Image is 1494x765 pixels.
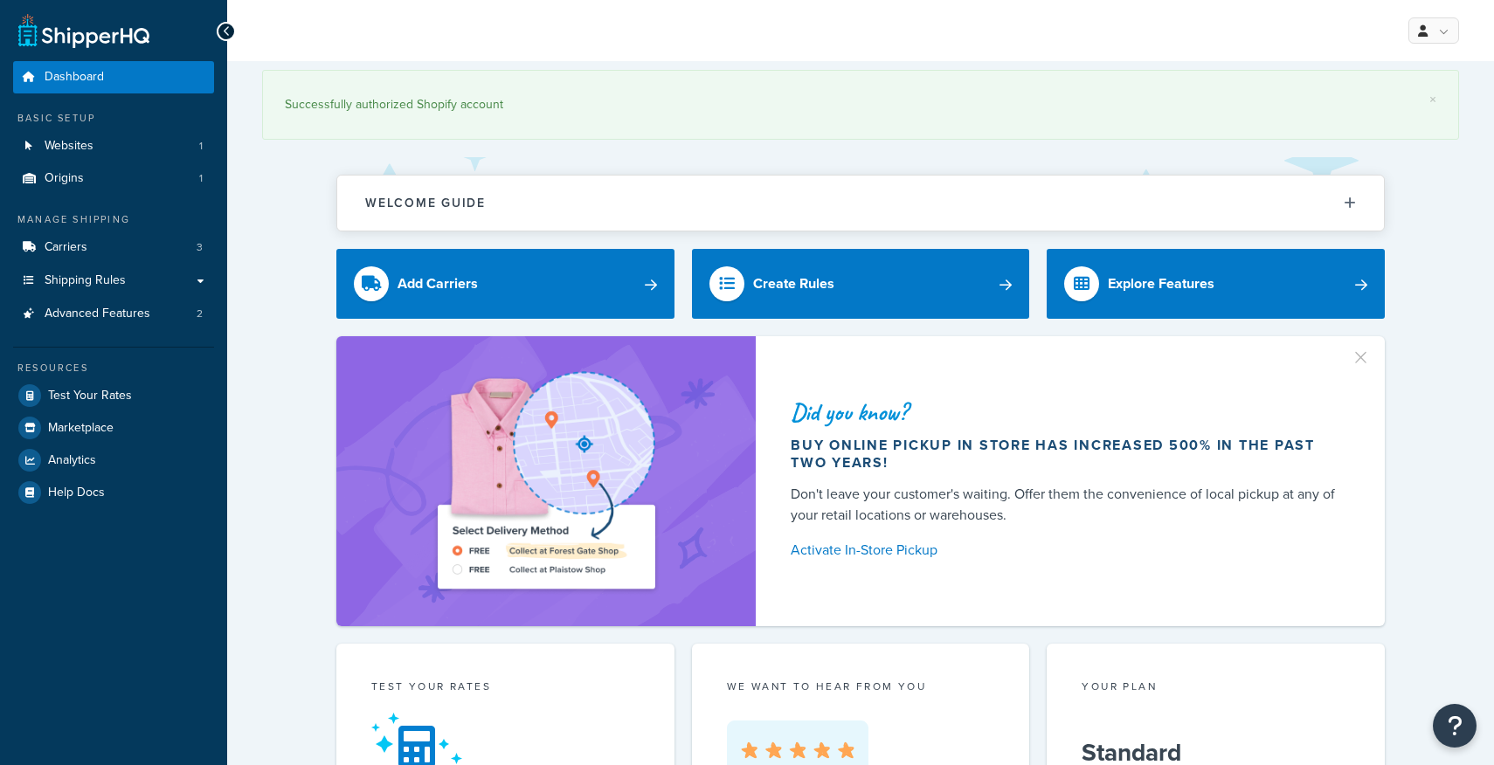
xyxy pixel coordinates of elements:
div: Resources [13,361,214,376]
a: Shipping Rules [13,265,214,297]
li: Origins [13,162,214,195]
button: Open Resource Center [1433,704,1477,748]
span: 2 [197,307,203,321]
a: Explore Features [1047,249,1385,319]
div: Did you know? [791,400,1343,424]
a: Analytics [13,445,214,476]
div: Basic Setup [13,111,214,126]
img: ad-shirt-map-b0359fc47e01cab431d101c4b569394f6a03f54285957d908178d52f29eb9668.png [388,362,704,600]
a: Advanced Features2 [13,298,214,330]
a: Activate In-Store Pickup [791,538,1343,562]
div: Explore Features [1108,272,1214,296]
a: Dashboard [13,61,214,93]
a: Test Your Rates [13,380,214,411]
span: Carriers [45,240,87,255]
div: Create Rules [753,272,834,296]
span: Test Your Rates [48,389,132,403]
div: Your Plan [1082,679,1350,699]
span: Origins [45,171,84,186]
div: Don't leave your customer's waiting. Offer them the convenience of local pickup at any of your re... [791,484,1343,526]
div: Test your rates [371,679,640,699]
h2: Welcome Guide [365,196,486,210]
a: Carriers3 [13,231,214,264]
li: Advanced Features [13,298,214,330]
span: Websites [45,139,93,154]
li: Websites [13,130,214,162]
div: Successfully authorized Shopify account [285,93,1436,117]
span: Analytics [48,453,96,468]
div: Add Carriers [398,272,478,296]
span: 1 [199,171,203,186]
span: 3 [197,240,203,255]
span: Advanced Features [45,307,150,321]
div: Buy online pickup in store has increased 500% in the past two years! [791,437,1343,472]
a: Websites1 [13,130,214,162]
li: Carriers [13,231,214,264]
a: Help Docs [13,477,214,508]
a: Add Carriers [336,249,674,319]
span: Dashboard [45,70,104,85]
button: Welcome Guide [337,176,1384,231]
a: × [1429,93,1436,107]
span: Help Docs [48,486,105,500]
a: Origins1 [13,162,214,195]
span: 1 [199,139,203,154]
p: we want to hear from you [727,679,995,694]
span: Marketplace [48,421,114,436]
span: Shipping Rules [45,273,126,288]
a: Create Rules [692,249,1030,319]
a: Marketplace [13,412,214,444]
div: Manage Shipping [13,212,214,227]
